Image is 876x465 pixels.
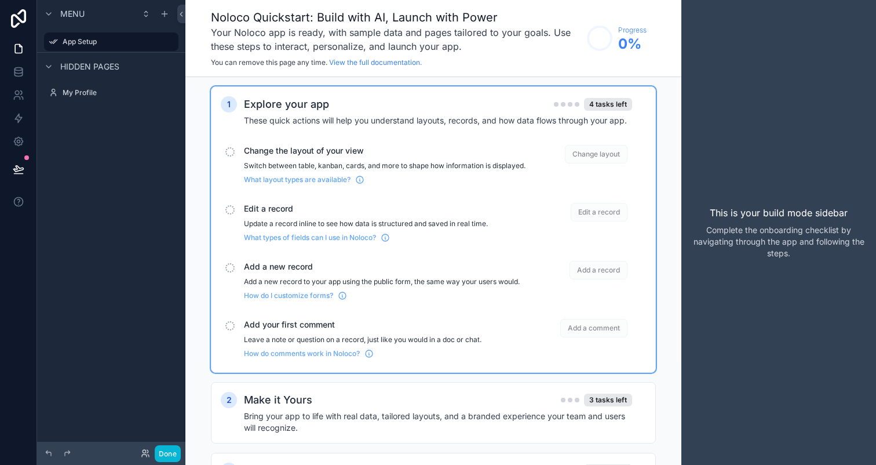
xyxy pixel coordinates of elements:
[710,206,848,220] p: This is your build mode sidebar
[63,88,176,97] label: My Profile
[618,26,647,35] span: Progress
[63,37,171,46] label: App Setup
[155,445,181,462] button: Done
[211,26,581,53] h3: Your Noloco app is ready, with sample data and pages tailored to your goals. Use these steps to i...
[329,58,422,67] a: View the full documentation.
[618,35,647,53] span: 0 %
[60,8,85,20] span: Menu
[211,9,581,26] h1: Noloco Quickstart: Build with AI, Launch with Power
[44,83,178,102] a: My Profile
[44,32,178,51] a: App Setup
[691,224,867,259] p: Complete the onboarding checklist by navigating through the app and following the steps.
[60,61,119,72] span: Hidden pages
[211,58,327,67] span: You can remove this page any time.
